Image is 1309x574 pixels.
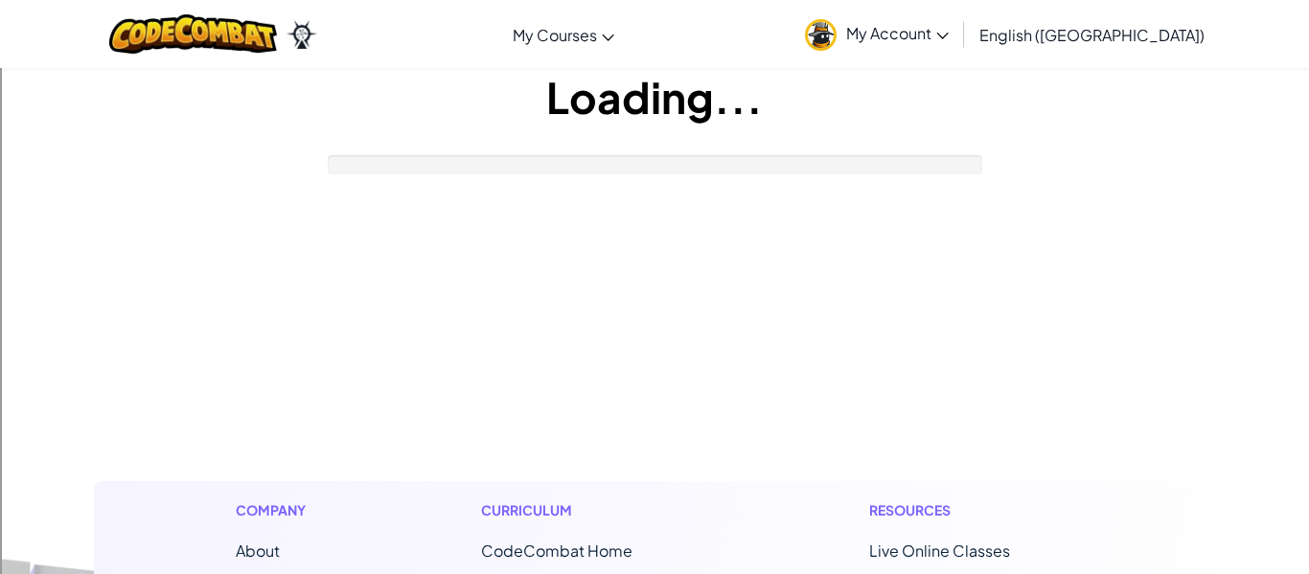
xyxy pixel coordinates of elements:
[795,4,958,64] a: My Account
[805,19,837,51] img: avatar
[970,9,1214,60] a: English ([GEOGRAPHIC_DATA])
[287,20,317,49] img: Ozaria
[503,9,624,60] a: My Courses
[846,23,949,43] span: My Account
[979,25,1205,45] span: English ([GEOGRAPHIC_DATA])
[513,25,597,45] span: My Courses
[109,14,277,54] img: CodeCombat logo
